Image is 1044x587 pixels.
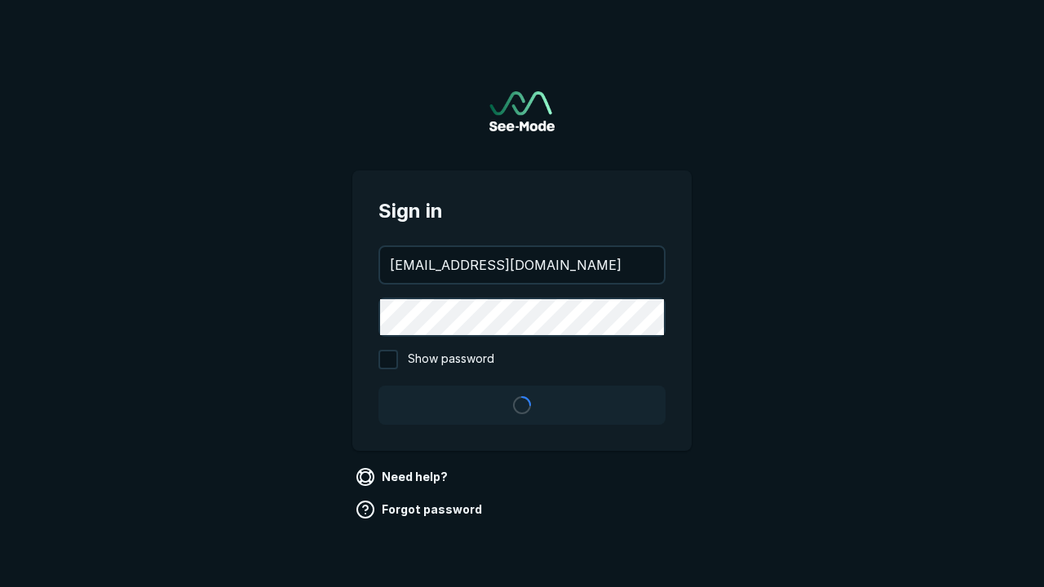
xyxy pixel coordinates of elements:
a: Need help? [352,464,454,490]
a: Forgot password [352,497,489,523]
span: Sign in [378,196,666,226]
input: your@email.com [380,247,664,283]
span: Show password [408,350,494,369]
img: See-Mode Logo [489,91,555,131]
a: Go to sign in [489,91,555,131]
